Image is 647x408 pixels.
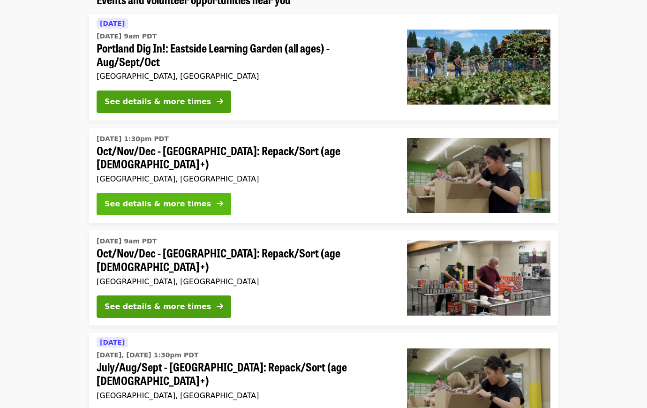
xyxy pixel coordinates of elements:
[97,277,392,286] div: [GEOGRAPHIC_DATA], [GEOGRAPHIC_DATA]
[97,360,392,387] span: July/Aug/Sept - [GEOGRAPHIC_DATA]: Repack/Sort (age [DEMOGRAPHIC_DATA]+)
[217,302,223,311] i: arrow-right icon
[97,144,392,171] span: Oct/Nov/Dec - [GEOGRAPHIC_DATA]: Repack/Sort (age [DEMOGRAPHIC_DATA]+)
[97,236,157,246] time: [DATE] 9am PDT
[100,339,125,346] span: [DATE]
[89,230,558,325] a: See details for "Oct/Nov/Dec - Portland: Repack/Sort (age 16+)"
[217,199,223,208] i: arrow-right icon
[97,72,392,81] div: [GEOGRAPHIC_DATA], [GEOGRAPHIC_DATA]
[105,198,211,210] div: See details & more times
[97,31,157,41] time: [DATE] 9am PDT
[97,174,392,183] div: [GEOGRAPHIC_DATA], [GEOGRAPHIC_DATA]
[97,134,169,144] time: [DATE] 1:30pm PDT
[407,30,550,105] img: Portland Dig In!: Eastside Learning Garden (all ages) - Aug/Sept/Oct organized by Oregon Food Bank
[97,295,231,318] button: See details & more times
[407,138,550,213] img: Oct/Nov/Dec - Portland: Repack/Sort (age 8+) organized by Oregon Food Bank
[97,41,392,68] span: Portland Dig In!: Eastside Learning Garden (all ages) - Aug/Sept/Oct
[97,91,231,113] button: See details & more times
[89,128,558,223] a: See details for "Oct/Nov/Dec - Portland: Repack/Sort (age 8+)"
[217,97,223,106] i: arrow-right icon
[97,391,392,400] div: [GEOGRAPHIC_DATA], [GEOGRAPHIC_DATA]
[97,350,198,360] time: [DATE], [DATE] 1:30pm PDT
[105,96,211,107] div: See details & more times
[105,301,211,312] div: See details & more times
[97,246,392,273] span: Oct/Nov/Dec - [GEOGRAPHIC_DATA]: Repack/Sort (age [DEMOGRAPHIC_DATA]+)
[89,14,558,121] a: See details for "Portland Dig In!: Eastside Learning Garden (all ages) - Aug/Sept/Oct"
[100,20,125,27] span: [DATE]
[407,241,550,316] img: Oct/Nov/Dec - Portland: Repack/Sort (age 16+) organized by Oregon Food Bank
[97,193,231,215] button: See details & more times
